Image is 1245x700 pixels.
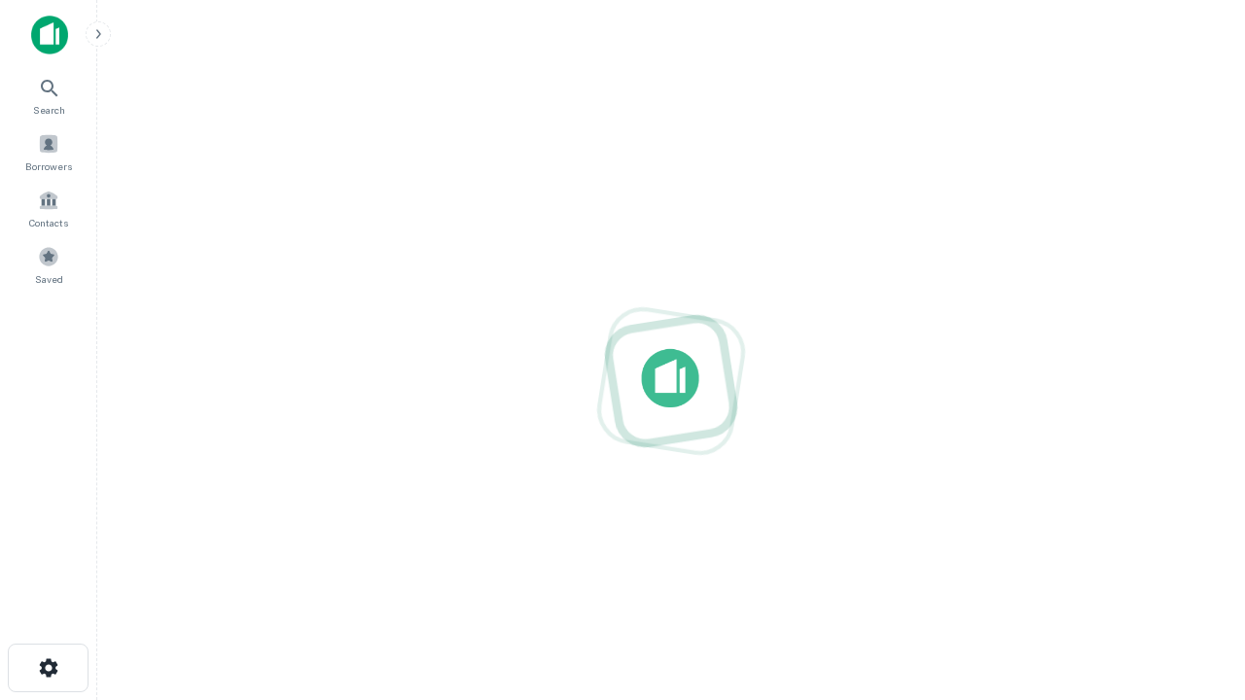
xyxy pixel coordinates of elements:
a: Contacts [6,182,91,234]
span: Search [33,102,65,118]
iframe: Chat Widget [1148,482,1245,576]
a: Borrowers [6,125,91,178]
a: Search [6,69,91,122]
img: capitalize-icon.png [31,16,68,54]
a: Saved [6,238,91,291]
span: Saved [35,271,63,287]
span: Borrowers [25,158,72,174]
span: Contacts [29,215,68,230]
